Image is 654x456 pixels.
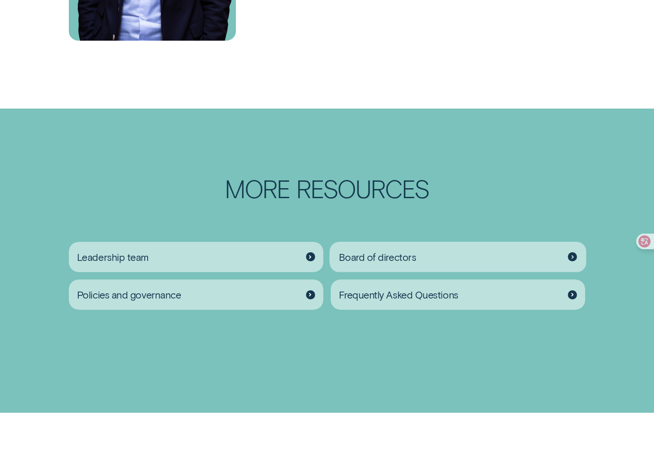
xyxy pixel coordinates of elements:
[339,289,458,301] span: Frequently Asked Questions
[69,279,323,310] a: Policies and governance
[178,177,476,201] h2: More Resources
[77,251,149,263] span: Leadership team
[69,242,323,272] a: Leadership team
[331,279,585,310] a: Frequently Asked Questions
[339,251,416,263] span: Board of directors
[331,242,585,272] a: Board of directors
[77,289,181,301] span: Policies and governance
